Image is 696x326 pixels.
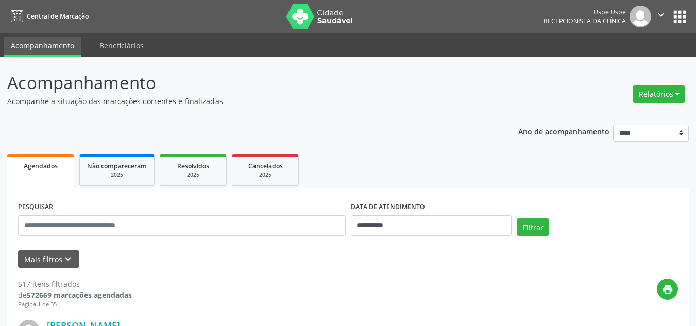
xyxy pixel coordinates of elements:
[662,284,673,295] i: print
[655,9,667,21] i: 
[167,171,219,179] div: 2025
[544,8,626,16] div: Uspe Uspe
[651,6,671,27] button: 
[62,253,74,265] i: keyboard_arrow_down
[633,85,685,103] button: Relatórios
[18,300,132,309] div: Página 1 de 35
[27,12,89,21] span: Central de Marcação
[92,37,151,55] a: Beneficiários
[87,162,147,170] span: Não compareceram
[351,199,425,215] label: DATA DE ATENDIMENTO
[18,279,132,289] div: 517 itens filtrados
[27,290,132,300] strong: 572669 marcações agendadas
[18,199,53,215] label: PESQUISAR
[177,162,209,170] span: Resolvidos
[18,250,79,268] button: Mais filtroskeyboard_arrow_down
[630,6,651,27] img: img
[657,279,678,300] button: print
[18,289,132,300] div: de
[518,125,609,138] p: Ano de acompanhamento
[248,162,283,170] span: Cancelados
[7,96,484,107] p: Acompanhe a situação das marcações correntes e finalizadas
[240,171,291,179] div: 2025
[671,8,689,26] button: apps
[544,16,626,25] span: Recepcionista da clínica
[7,70,484,96] p: Acompanhamento
[87,171,147,179] div: 2025
[517,218,549,236] button: Filtrar
[24,162,58,170] span: Agendados
[7,8,89,25] a: Central de Marcação
[4,37,81,57] a: Acompanhamento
